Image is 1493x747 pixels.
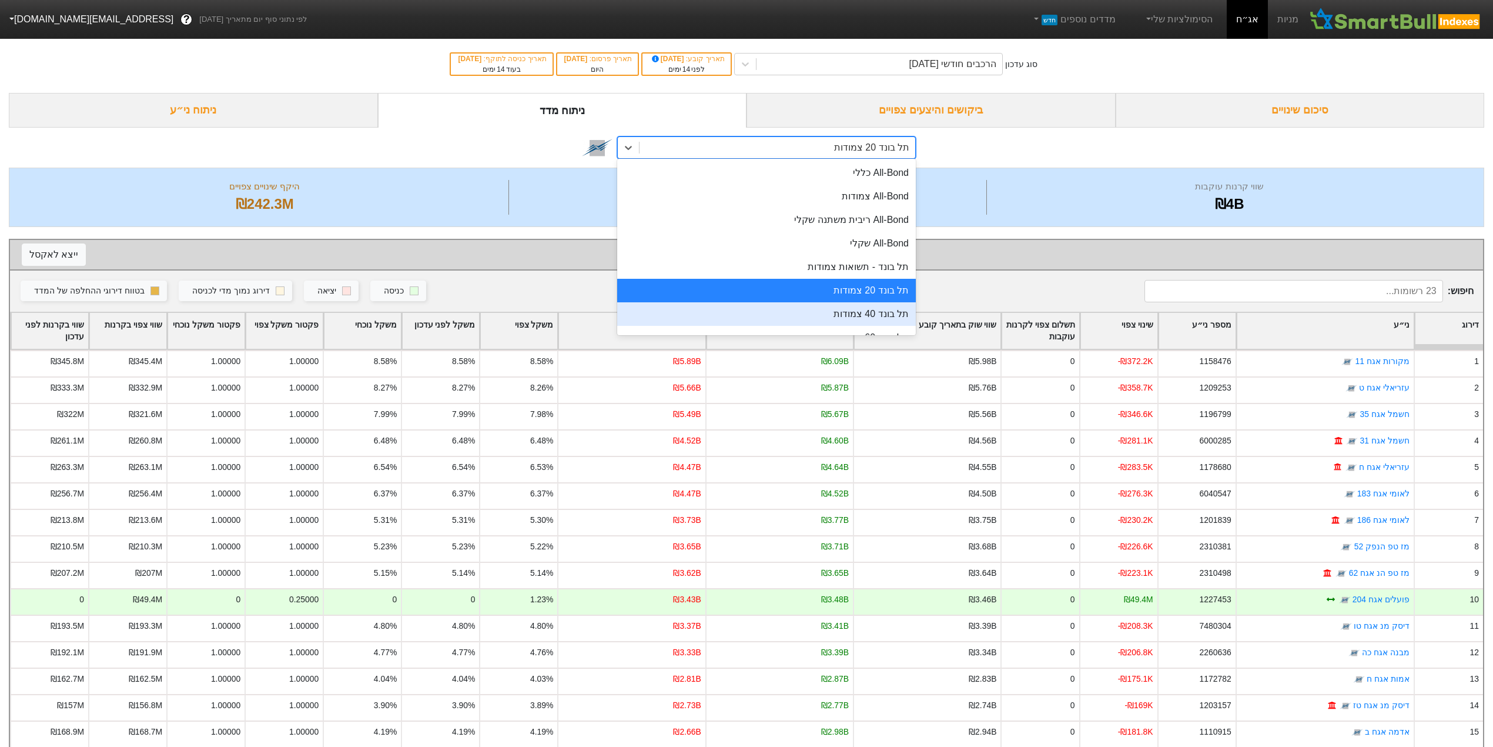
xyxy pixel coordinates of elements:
div: 4.80% [530,620,553,632]
div: 0 [1070,567,1075,579]
div: ₪263.1M [129,461,162,473]
div: ₪3.65B [821,567,849,579]
div: תל בונד - תשואות צמודות [617,255,916,279]
div: 1158476 [1200,355,1231,368]
div: 4.19% [530,726,553,738]
button: דירוג נמוך מדי לכניסה [179,281,292,302]
a: הסימולציות שלי [1139,8,1218,31]
div: ₪3.62B [673,567,701,579]
div: 1.00000 [289,355,319,368]
div: תאריך כניסה לתוקף : [457,54,546,64]
div: 4.77% [452,646,475,659]
a: חשמל אגח 31 [1360,436,1410,446]
div: תאריך קובע : [648,54,724,64]
div: 8 [1474,541,1479,553]
div: היקף שינויים צפויים [24,180,506,194]
div: ₪3.48B [821,593,849,606]
div: -₪346.6K [1118,408,1153,421]
button: בטווח דירוגי ההחלפה של המדד [21,281,167,302]
div: ביקושים והיצעים צפויים [746,93,1116,128]
div: ₪4.47B [673,488,701,500]
div: 4.76% [530,646,553,659]
div: 4.04% [452,673,475,685]
div: 5.22% [530,541,553,553]
img: tase link [1345,383,1357,395]
div: 1.00000 [211,567,240,579]
img: tase link [1344,489,1355,501]
a: עזריאלי אגח ט [1359,383,1410,393]
div: 7 [1474,514,1479,526]
div: 1.00000 [211,699,240,712]
a: מקורות אגח 11 [1355,357,1410,366]
div: ₪213.6M [129,514,162,526]
div: All-Bond ריבית משתנה שקלי [617,208,916,232]
div: 1 [1474,355,1479,368]
div: 0 [1070,408,1075,421]
div: Toggle SortBy [402,313,479,349]
div: 1.00000 [211,408,240,421]
img: tase link [1344,515,1355,527]
div: -₪208.3K [1118,620,1153,632]
img: tase link [1341,356,1353,368]
div: 2310381 [1200,541,1231,553]
div: ₪2.66B [673,726,701,738]
div: 5.14% [452,567,475,579]
div: 1.00000 [289,461,319,473]
div: 6040547 [1200,488,1231,500]
div: ₪210.5M [51,541,84,553]
div: 20 [512,194,984,215]
div: ₪5.87B [821,382,849,394]
div: ₪321.6M [129,408,162,421]
div: תאריך פרסום : [563,54,632,64]
a: מדדים נוספיםחדש [1027,8,1120,31]
div: 6000285 [1200,435,1231,447]
div: Toggle SortBy [11,313,88,349]
div: Toggle SortBy [854,313,1000,349]
div: 2260636 [1200,646,1231,659]
div: ₪3.75B [969,514,996,526]
div: 5.31% [452,514,475,526]
div: 3.90% [374,699,397,712]
div: 7480304 [1200,620,1231,632]
div: 1.00000 [289,646,319,659]
div: ₪4.64B [821,461,849,473]
div: 6 [1474,488,1479,500]
div: 1178680 [1200,461,1231,473]
div: Toggle SortBy [1002,313,1079,349]
span: חיפוש : [1144,280,1474,302]
div: ₪162.5M [129,673,162,685]
div: 0 [1070,541,1075,553]
div: בעוד ימים [457,64,546,75]
div: ₪191.9M [129,646,162,659]
img: tase link [1340,701,1351,712]
div: ₪2.77B [821,699,849,712]
div: ₪3.33B [673,646,701,659]
div: ניתוח ני״ע [9,93,378,128]
div: ₪2.87B [821,673,849,685]
div: 10 [1470,593,1479,606]
a: עזריאלי אגח ח [1359,463,1410,472]
div: ₪322M [57,408,84,421]
div: ₪192.1M [51,646,84,659]
div: ₪156.8M [129,699,162,712]
div: 4.77% [374,646,397,659]
div: 0 [1070,673,1075,685]
div: ניתוח מדד [378,93,747,128]
div: Toggle SortBy [324,313,401,349]
div: 9 [1474,567,1479,579]
div: 1.00000 [211,435,240,447]
div: ₪207.2M [51,567,84,579]
img: tase link [1345,462,1357,474]
div: שווי קרנות עוקבות [990,180,1469,194]
div: לפני ימים [648,64,724,75]
div: ₪5.67B [821,408,849,421]
div: ₪157M [57,699,84,712]
div: 7.98% [530,408,553,421]
div: 0 [79,593,84,606]
img: tase link [1353,674,1365,686]
div: ₪4.50B [969,488,996,500]
div: ₪2.73B [673,699,701,712]
div: 1.00000 [289,488,319,500]
div: 3.89% [530,699,553,712]
div: ₪256.4M [129,488,162,500]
